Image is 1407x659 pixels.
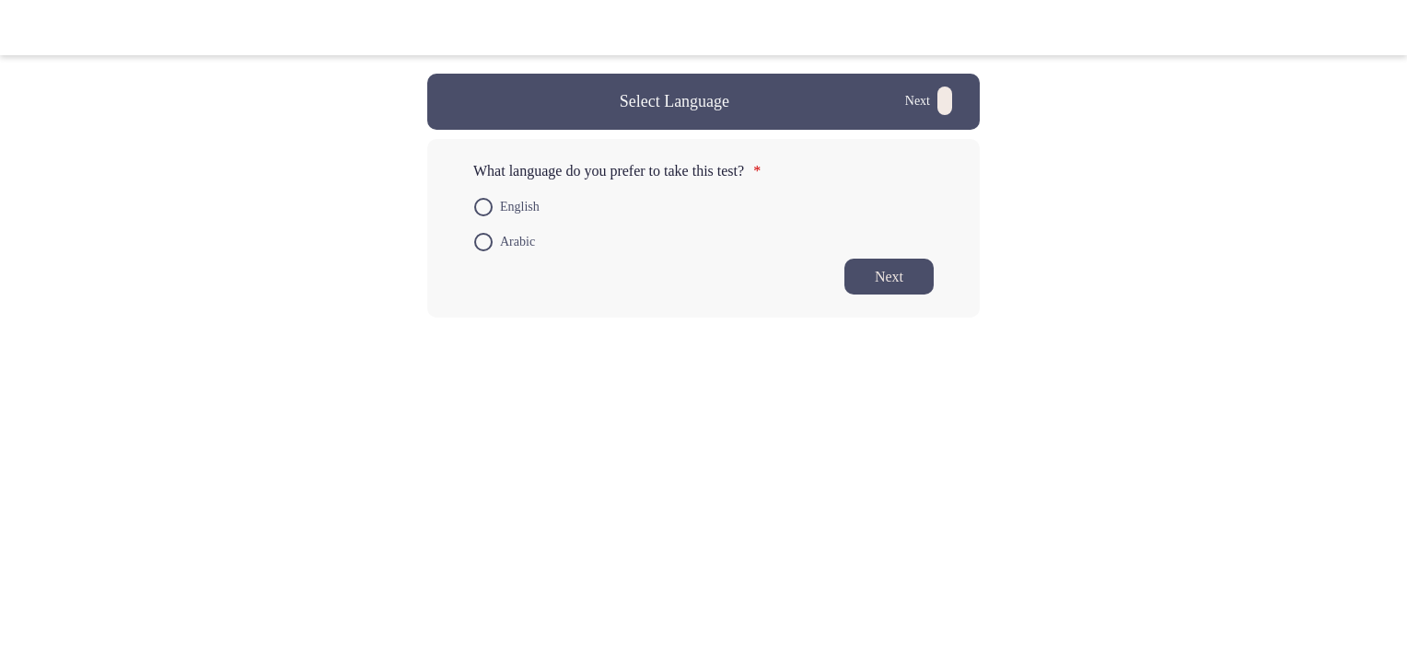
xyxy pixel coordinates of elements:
[493,231,535,253] span: Arabic
[96,2,221,53] img: Assess Talent Management logo
[1186,2,1311,53] img: Assessment logo of Focus 4 Module Assessment (IB- A/EN/AR)
[900,90,958,113] button: Start assessment
[620,90,729,113] h3: Select Language
[844,259,934,295] button: Start assessment
[493,196,540,218] span: English
[473,162,934,179] p: What language do you prefer to take this test?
